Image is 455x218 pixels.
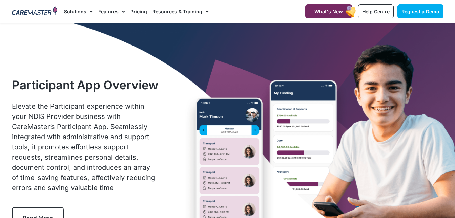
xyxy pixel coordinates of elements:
[305,4,352,18] a: What's New
[401,8,439,14] span: Request a Demo
[12,102,155,192] span: Elevate the Participant experience within your NDIS Provider business with CareMaster’s Participa...
[12,6,58,17] img: CareMaster Logo
[358,4,394,18] a: Help Centre
[314,8,343,14] span: What's New
[12,78,159,92] h1: Participant App Overview
[362,8,390,14] span: Help Centre
[397,4,443,18] a: Request a Demo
